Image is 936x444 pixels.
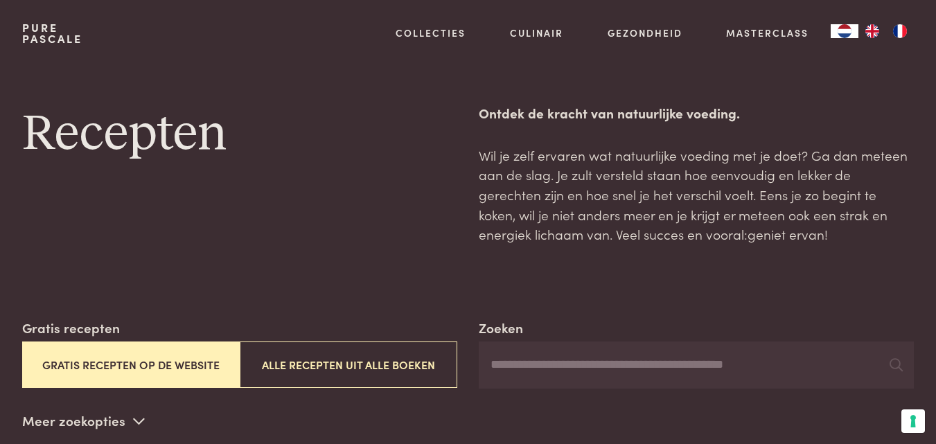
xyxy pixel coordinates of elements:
a: Culinair [510,26,563,40]
ul: Language list [858,24,914,38]
button: Gratis recepten op de website [22,341,240,388]
p: Wil je zelf ervaren wat natuurlijke voeding met je doet? Ga dan meteen aan de slag. Je zult verst... [479,145,914,245]
div: Language [831,24,858,38]
aside: Language selected: Nederlands [831,24,914,38]
p: Meer zoekopties [22,411,145,432]
a: FR [886,24,914,38]
a: PurePascale [22,22,82,44]
strong: Ontdek de kracht van natuurlijke voeding. [479,103,740,122]
a: Collecties [396,26,466,40]
label: Zoeken [479,318,523,338]
a: Gezondheid [608,26,682,40]
a: NL [831,24,858,38]
a: EN [858,24,886,38]
label: Gratis recepten [22,318,120,338]
h1: Recepten [22,103,457,166]
a: Masterclass [726,26,809,40]
button: Alle recepten uit alle boeken [240,341,457,388]
button: Uw voorkeuren voor toestemming voor trackingtechnologieën [901,409,925,433]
